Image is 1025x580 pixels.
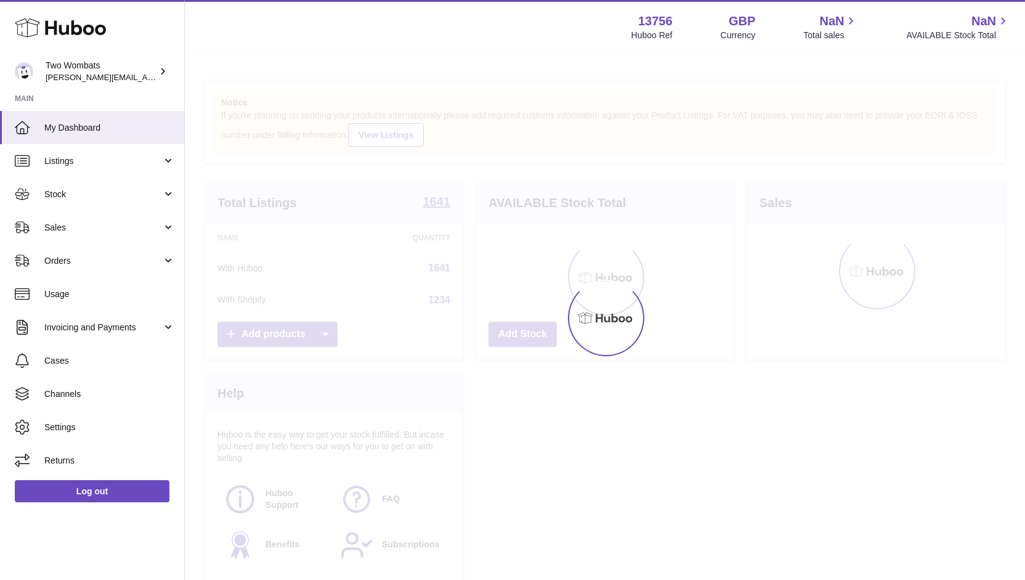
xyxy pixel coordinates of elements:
span: Settings [44,422,175,433]
span: Orders [44,255,162,267]
span: My Dashboard [44,122,175,134]
span: Sales [44,222,162,234]
span: [PERSON_NAME][EMAIL_ADDRESS][PERSON_NAME][DOMAIN_NAME] [46,72,313,82]
div: Currency [721,30,756,41]
span: NaN [819,13,844,30]
span: Channels [44,388,175,400]
strong: GBP [729,13,755,30]
span: Returns [44,455,175,467]
a: NaN AVAILABLE Stock Total [906,13,1010,41]
div: Two Wombats [46,60,156,83]
span: Total sales [803,30,858,41]
span: Cases [44,355,175,367]
a: NaN Total sales [803,13,858,41]
span: AVAILABLE Stock Total [906,30,1010,41]
img: adam.randall@twowombats.com [15,62,33,81]
span: Usage [44,288,175,300]
strong: 13756 [638,13,673,30]
span: NaN [971,13,996,30]
span: Stock [44,189,162,200]
span: Listings [44,155,162,167]
div: Huboo Ref [631,30,673,41]
span: Invoicing and Payments [44,322,162,333]
a: Log out [15,480,169,502]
